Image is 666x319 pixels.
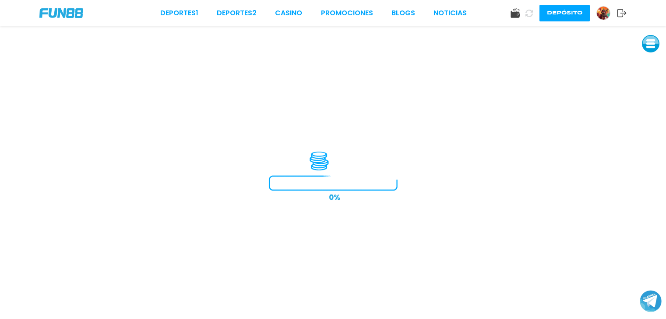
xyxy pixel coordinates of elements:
[160,8,198,18] a: Deportes1
[597,7,610,20] img: Avatar
[596,6,617,20] a: Avatar
[275,8,302,18] a: CASINO
[217,8,257,18] a: Deportes2
[321,8,373,18] a: Promociones
[640,290,662,312] button: Join telegram channel
[433,8,467,18] a: NOTICIAS
[539,5,590,21] button: Depósito
[391,8,415,18] a: BLOGS
[39,8,83,18] img: Company Logo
